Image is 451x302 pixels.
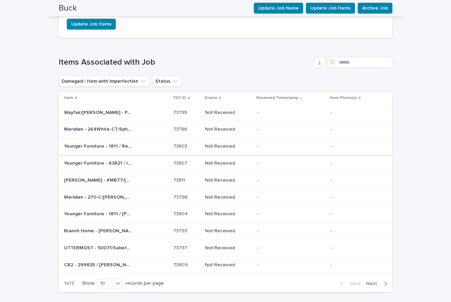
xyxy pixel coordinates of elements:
[330,245,382,251] p: -
[330,94,357,102] p: Item Photo(s)
[173,159,189,166] p: 73807
[205,195,252,200] p: Not Received
[59,121,392,138] tr: Meridian - 264White-CT/Spherical Marble Coffee Table | 73786Meridian - 264White-CT/Spherical Marb...
[330,110,382,116] p: -
[205,245,252,251] p: Not Received
[64,193,134,200] p: Meridian - 270-C/Burl Coffee Table | 73796
[330,262,382,268] p: -
[59,256,392,273] tr: CB2 - 299825 / [PERSON_NAME] Velvet Dining Armchair Set of 4 | 73809CB2 - 299825 / [PERSON_NAME] ...
[257,245,325,251] p: -
[59,76,150,87] button: Damaged / Item with Imperfection
[257,262,325,268] p: -
[205,161,252,166] p: Not Received
[335,281,363,287] button: Back
[152,76,182,87] button: Status
[64,125,134,132] p: Meridian - 264White-CT/Spherical Marble Coffee Table | 73786
[358,3,392,14] button: Archive Job
[173,108,189,116] p: 73795
[59,57,311,67] h1: Items Associated with Job
[205,144,252,149] p: Not Received
[257,127,325,132] p: -
[328,57,392,68] input: Search
[330,195,382,200] p: -
[64,94,73,102] p: Item
[205,110,252,116] p: Not Received
[257,228,325,234] p: -
[205,127,252,132] p: Not Received
[97,280,114,287] div: 10
[173,210,189,217] p: 73804
[59,155,392,172] tr: Younger Furniture - 63821 / right arm loveseat | 73807Younger Furniture - 63821 / right arm loves...
[173,125,189,132] p: 73786
[205,211,252,217] p: Not Received
[330,211,382,217] p: -
[59,172,392,189] tr: [PERSON_NAME] - #MB77/[PERSON_NAME] Midnight Blue With Modern Brass Accents | 73811[PERSON_NAME] ...
[64,244,134,251] p: UTTERMOST - 50071/Sabetha Drink Table | 73797
[173,176,186,183] p: 73811
[257,144,325,149] p: -
[64,176,134,183] p: Robert Abbey - #MB77/KANE CHANDELIER Midnight Blue With Modern Brass Accents | 73811
[64,108,134,116] p: Wayfair/Sanderson - P110195499/Harlequin Hand Tufted Wool Geometric Area Rug 8ft2inx11ft6in | 73795
[82,281,94,286] p: Show
[256,94,298,102] p: Received Timestamp
[205,178,252,183] p: Not Received
[59,275,79,292] p: 1 of 3
[59,223,392,240] tr: Branch Home - [PERSON_NAME].BS.BL/[PERSON_NAME] Bedside | 73793Branch Home - [PERSON_NAME].BS.BL/...
[173,193,189,200] p: 73796
[254,3,303,14] button: Update Job Name
[59,138,392,155] tr: Younger Furniture - 1811 / Remini Swivel Chair | 73803Younger Furniture - 1811 / Remini Swivel Ch...
[330,178,382,183] p: -
[59,206,392,223] tr: Younger Furniture - 1811 / [PERSON_NAME] Chair | 73804Younger Furniture - 1811 / [PERSON_NAME] Ch...
[64,142,134,149] p: Younger Furniture - 1811 / Remini Swivel Chair | 73803
[310,5,351,12] span: Update Job Items
[330,144,382,149] p: -
[67,19,116,30] button: Update Job Items
[71,21,111,28] span: Update Job Items
[59,189,392,206] tr: Meridian - 270-C/[PERSON_NAME] Coffee Table | 73796Meridian - 270-C/[PERSON_NAME] Coffee Table | ...
[363,281,392,287] button: Next
[330,127,382,132] p: -
[346,281,361,286] span: Back
[173,244,189,251] p: 73797
[366,281,381,286] span: Next
[64,159,134,166] p: Younger Furniture - 63821 / right arm loveseat | 73807
[205,262,252,268] p: Not Received
[173,142,189,149] p: 73803
[173,261,189,268] p: 73809
[330,228,382,234] p: -
[125,281,164,286] p: records per page
[306,3,355,14] button: Update Job Items
[205,228,252,234] p: Not Received
[59,240,392,257] tr: UTTERMOST - 50071/Sabetha Drink Table | 73797UTTERMOST - 50071/Sabetha Drink Table | 73797 737977...
[257,178,325,183] p: -
[204,94,217,102] p: Status
[64,227,134,234] p: Branch Home - OBEROI.BS.BL/Oberoi Bedside | 73793
[258,5,299,12] span: Update Job Name
[59,104,392,121] tr: Wayfair/[PERSON_NAME] - P110195499/Harlequin Hand Tufted Wool Geometric Area Rug 8ft2inx11ft6in |...
[257,110,325,116] p: -
[64,261,134,268] p: CB2 - 299825 / Lisette Rose Velvet Dining Armchair Set of 4 | 73809
[59,3,77,13] h2: Buck
[173,227,189,234] p: 73793
[330,161,382,166] p: -
[257,211,325,217] p: -
[257,195,325,200] p: -
[257,161,325,166] p: -
[64,210,134,217] p: Younger Furniture - 1811 / Remini Swivel Chair | 73804
[362,5,388,12] span: Archive Job
[173,94,186,102] p: TDC ID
